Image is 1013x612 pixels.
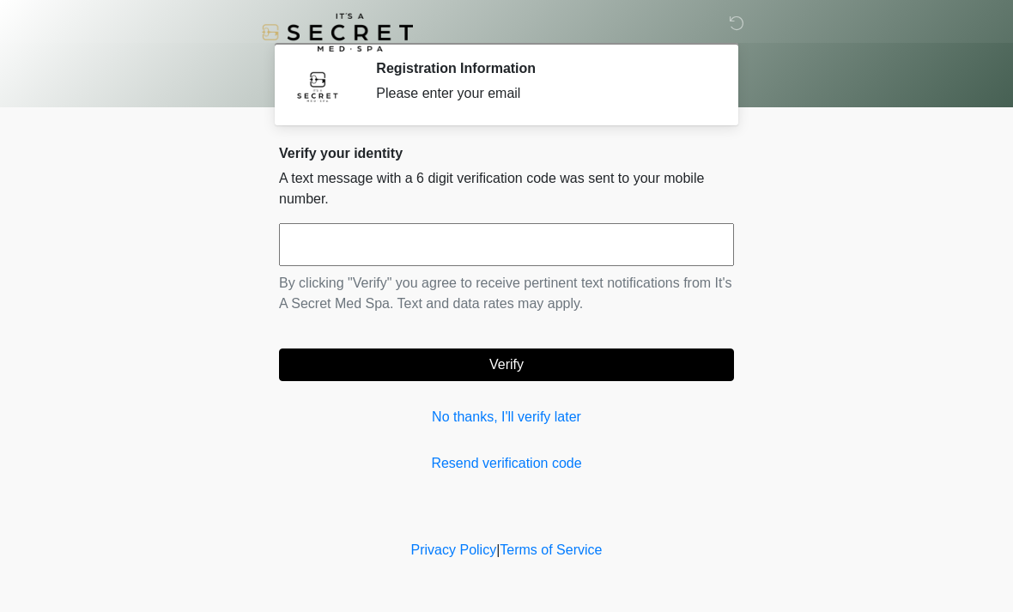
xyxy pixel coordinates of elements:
[279,273,734,314] p: By clicking "Verify" you agree to receive pertinent text notifications from It's A Secret Med Spa...
[411,542,497,557] a: Privacy Policy
[292,60,343,112] img: Agent Avatar
[279,407,734,427] a: No thanks, I'll verify later
[262,13,413,52] img: It's A Secret Med Spa Logo
[279,145,734,161] h2: Verify your identity
[500,542,602,557] a: Terms of Service
[376,83,708,104] div: Please enter your email
[279,348,734,381] button: Verify
[376,60,708,76] h2: Registration Information
[279,168,734,209] p: A text message with a 6 digit verification code was sent to your mobile number.
[496,542,500,557] a: |
[279,453,734,474] a: Resend verification code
